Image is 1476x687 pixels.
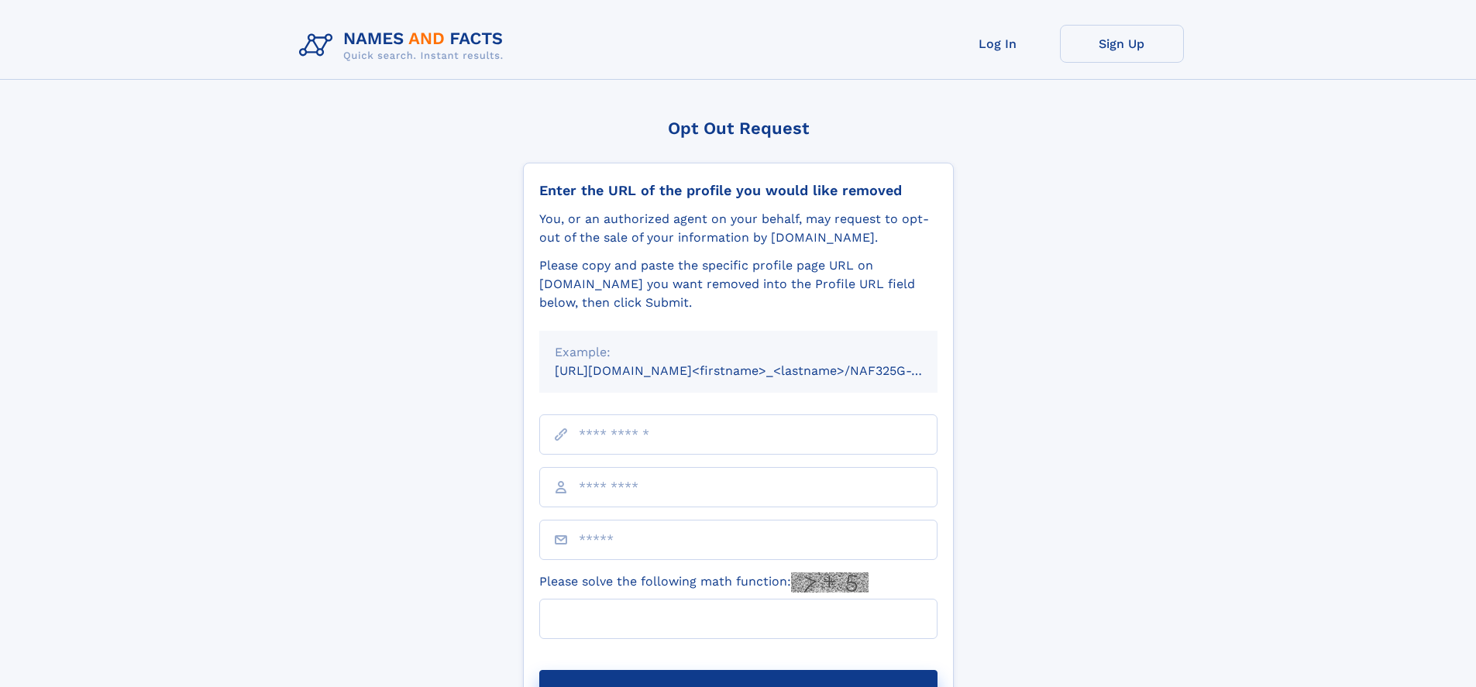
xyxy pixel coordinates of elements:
[523,119,954,138] div: Opt Out Request
[293,25,516,67] img: Logo Names and Facts
[1060,25,1184,63] a: Sign Up
[539,256,938,312] div: Please copy and paste the specific profile page URL on [DOMAIN_NAME] you want removed into the Pr...
[539,210,938,247] div: You, or an authorized agent on your behalf, may request to opt-out of the sale of your informatio...
[539,182,938,199] div: Enter the URL of the profile you would like removed
[539,572,869,593] label: Please solve the following math function:
[555,343,922,362] div: Example:
[555,363,967,378] small: [URL][DOMAIN_NAME]<firstname>_<lastname>/NAF325G-xxxxxxxx
[936,25,1060,63] a: Log In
